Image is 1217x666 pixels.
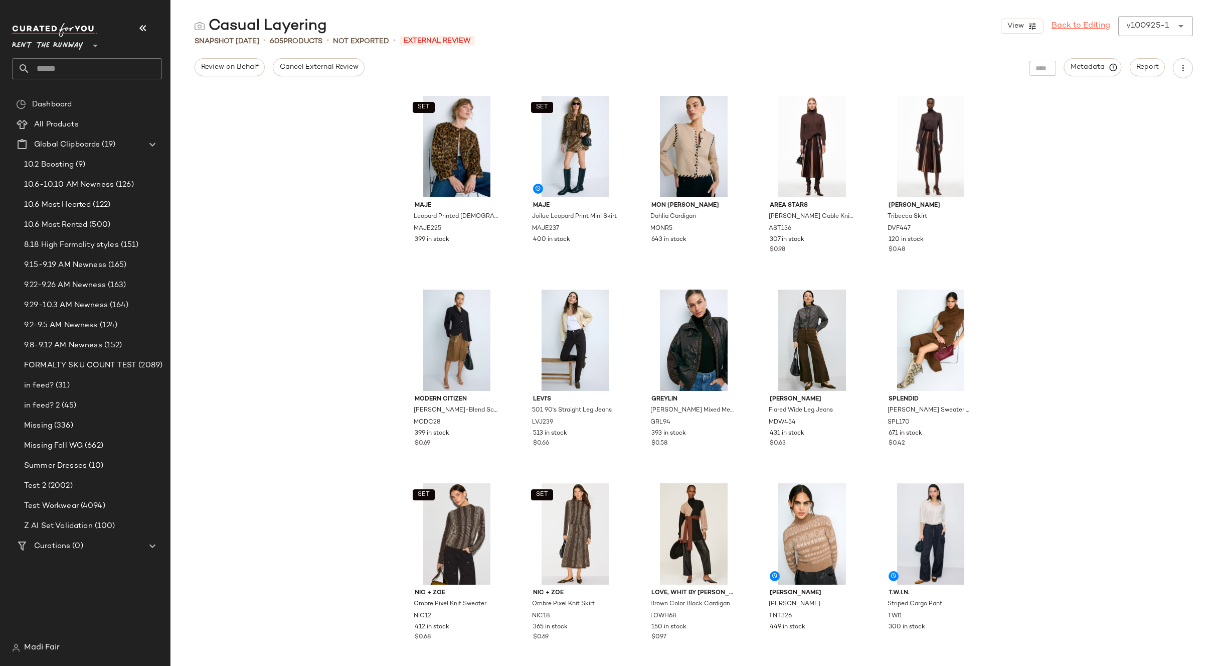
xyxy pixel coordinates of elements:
span: SET [417,104,430,111]
span: [PERSON_NAME] [770,395,854,404]
span: 412 in stock [415,623,449,632]
span: (662) [83,440,103,452]
button: SET [413,102,435,113]
span: $0.68 [415,633,431,642]
img: TWI1.jpg [881,483,981,585]
span: Not Exported [333,36,389,47]
button: View [1001,19,1043,34]
span: SPL170 [888,418,910,427]
button: Report [1130,58,1165,76]
span: 399 in stock [415,429,449,438]
span: 10.6-10.10 AM Newness [24,179,114,191]
img: NIC18.jpg [525,483,626,585]
span: (151) [119,239,139,251]
span: Report [1136,63,1159,71]
span: [PERSON_NAME] Sweater Dress [888,406,972,415]
span: LVJ239 [532,418,553,427]
span: SET [417,491,430,498]
span: SET [536,104,548,111]
span: Missing [24,420,52,432]
button: SET [531,102,553,113]
span: 9.8-9.12 AM Newness [24,340,102,351]
span: Test 2 [24,480,46,492]
span: $0.69 [415,439,430,448]
img: MDW454.jpg [762,290,862,391]
img: svg%3e [16,99,26,109]
span: (19) [100,139,115,151]
span: (124) [98,320,118,331]
span: Modern Citizen [415,395,499,404]
span: $0.63 [770,439,786,448]
span: DVF447 [888,224,911,233]
span: NIC + ZOE [533,589,618,598]
span: $0.48 [889,245,905,254]
span: NIC + ZOE [415,589,499,598]
span: Metadata [1070,63,1116,72]
span: Z AI Set Validation [24,520,93,532]
span: Leopard Printed [DEMOGRAPHIC_DATA] Jacket [414,212,498,221]
span: TWI1 [888,612,902,621]
span: $0.69 [533,633,549,642]
span: 431 in stock [770,429,804,438]
img: LVJ239.jpg [525,290,626,391]
span: Ombre Pixel Knit Sweater [414,600,486,609]
span: 449 in stock [770,623,805,632]
button: Cancel External Review [273,58,364,76]
span: AST136 [769,224,791,233]
span: Levi's [533,395,618,404]
span: Test Workwear [24,500,79,512]
span: 10.2 Boosting [24,159,74,171]
img: GRL94.jpg [643,290,744,391]
span: Global Clipboards [34,139,100,151]
span: • [393,35,396,47]
button: SET [413,489,435,500]
span: 300 in stock [889,623,925,632]
span: 501 90's Straight Leg Jeans [532,406,612,415]
span: Madi Fair [24,642,60,654]
span: [PERSON_NAME] Mixed Media Quilted Puffer Coat [650,406,735,415]
span: 9.15-9.19 AM Newness [24,259,106,271]
span: Splendid [889,395,973,404]
span: (100) [93,520,115,532]
span: in feed? [24,380,54,391]
span: (122) [91,199,110,211]
span: Tribecca Skirt [888,212,927,221]
button: Review on Behalf [195,58,265,76]
span: MDW454 [769,418,796,427]
span: Love, Whit by [PERSON_NAME] [651,589,736,598]
span: [PERSON_NAME] Cable Knit Top [769,212,853,221]
span: $0.97 [651,633,666,642]
span: (152) [102,340,122,351]
img: svg%3e [12,644,20,652]
span: 605 [270,38,283,45]
span: Greylin [651,395,736,404]
span: [PERSON_NAME] [769,600,820,609]
img: MAJE225.jpg [407,96,507,197]
img: MONR5.jpg [643,96,744,197]
span: 513 in stock [533,429,567,438]
span: Ombre Pixel Knit Skirt [532,600,595,609]
img: TNT326.jpg [762,483,862,585]
span: 307 in stock [770,235,804,244]
span: Maje [533,201,618,210]
img: SPL170.jpg [881,290,981,391]
span: [PERSON_NAME] [889,201,973,210]
img: LOWH68.jpg [643,483,744,585]
img: cfy_white_logo.C9jOOHJF.svg [12,23,97,37]
span: • [326,35,329,47]
img: MAJE237.jpg [525,96,626,197]
span: TNT326 [769,612,792,621]
span: $0.98 [770,245,785,254]
button: SET [531,489,553,500]
span: (9) [74,159,85,171]
span: All Products [34,119,79,130]
img: AST136.jpg [762,96,862,197]
span: 120 in stock [889,235,924,244]
span: Brown Color Block Cardigan [650,600,730,609]
div: v100925-1 [1126,20,1169,32]
span: MAJE237 [532,224,559,233]
span: (500) [87,219,110,231]
span: MONR5 [650,224,672,233]
span: 10.6 Most Hearted [24,199,91,211]
span: 393 in stock [651,429,686,438]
